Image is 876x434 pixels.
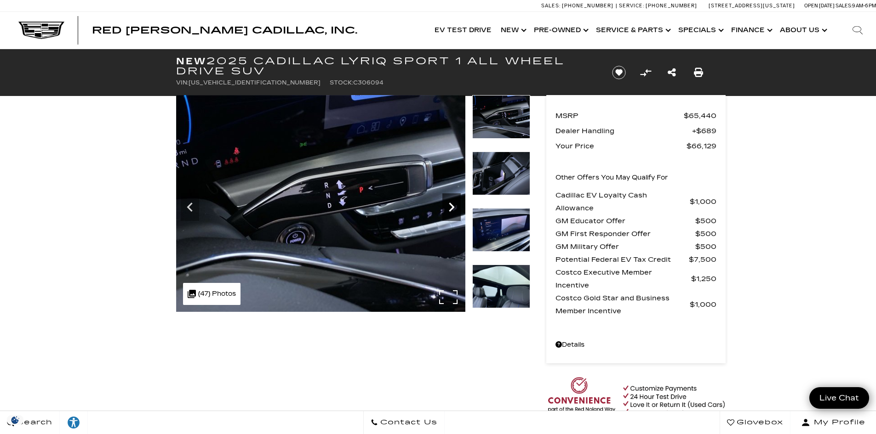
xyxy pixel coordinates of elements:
button: Compare Vehicle [639,66,653,79]
a: Finance [727,12,775,49]
span: Search [14,416,52,429]
a: [STREET_ADDRESS][US_STATE] [709,3,795,9]
a: Glovebox [720,411,790,434]
a: EV Test Drive [430,12,496,49]
img: New 2025 Opulent Blue Metallic Cadillac Sport 1 image 27 [472,265,530,308]
h1: 2025 Cadillac LYRIQ Sport 1 All Wheel Drive SUV [176,56,597,76]
a: GM Military Offer $500 [555,240,716,253]
div: Search [839,12,876,49]
span: Cadillac EV Loyalty Cash Allowance [555,189,690,214]
span: GM Military Offer [555,240,695,253]
span: Dealer Handling [555,124,692,137]
strong: New [176,56,206,67]
span: $689 [692,124,716,137]
section: Click to Open Cookie Consent Modal [5,415,26,425]
span: Open [DATE] [804,3,835,9]
a: About Us [775,12,830,49]
div: (47) Photos [183,283,240,305]
a: Pre-Owned [529,12,591,49]
a: Print this New 2025 Cadillac LYRIQ Sport 1 All Wheel Drive SUV [694,66,703,79]
a: Service: [PHONE_NUMBER] [616,3,699,8]
span: $1,000 [690,298,716,311]
span: $7,500 [689,253,716,266]
span: Contact Us [378,416,437,429]
span: $500 [695,227,716,240]
span: Sales: [541,3,561,9]
a: Service & Parts [591,12,674,49]
p: Other Offers You May Qualify For [555,171,668,184]
img: New 2025 Opulent Blue Metallic Cadillac Sport 1 image 25 [472,152,530,195]
a: Cadillac EV Loyalty Cash Allowance $1,000 [555,189,716,214]
span: Red [PERSON_NAME] Cadillac, Inc. [92,25,357,36]
a: Contact Us [363,411,445,434]
button: Open user profile menu [790,411,876,434]
span: VIN: [176,79,189,86]
span: Costco Gold Star and Business Member Incentive [555,292,690,317]
span: MSRP [555,109,684,122]
img: New 2025 Opulent Blue Metallic Cadillac Sport 1 image 24 [176,95,465,312]
span: [US_VEHICLE_IDENTIFICATION_NUMBER] [189,79,321,86]
div: Previous [181,193,199,221]
a: Sales: [PHONE_NUMBER] [541,3,616,8]
span: C306094 [353,79,384,86]
span: [PHONE_NUMBER] [646,3,697,9]
div: Explore your accessibility options [60,416,87,429]
a: Dealer Handling $689 [555,124,716,137]
a: Costco Executive Member Incentive $1,250 [555,266,716,292]
img: Cadillac Dark Logo with Cadillac White Text [18,22,64,39]
img: Opt-Out Icon [5,415,26,425]
span: $1,000 [690,195,716,208]
img: New 2025 Opulent Blue Metallic Cadillac Sport 1 image 26 [472,208,530,252]
span: GM First Responder Offer [555,227,695,240]
a: Explore your accessibility options [60,411,88,434]
span: [PHONE_NUMBER] [562,3,613,9]
a: Details [555,338,716,351]
button: Save vehicle [609,65,629,80]
span: $500 [695,214,716,227]
a: Share this New 2025 Cadillac LYRIQ Sport 1 All Wheel Drive SUV [668,66,676,79]
span: Costco Executive Member Incentive [555,266,691,292]
span: Potential Federal EV Tax Credit [555,253,689,266]
a: GM Educator Offer $500 [555,214,716,227]
span: Glovebox [734,416,783,429]
img: New 2025 Opulent Blue Metallic Cadillac Sport 1 image 24 [472,95,530,139]
span: Live Chat [815,393,864,403]
a: New [496,12,529,49]
a: Red [PERSON_NAME] Cadillac, Inc. [92,26,357,35]
a: GM First Responder Offer $500 [555,227,716,240]
span: Stock: [330,79,353,86]
span: 9 AM-6 PM [852,3,876,9]
a: Potential Federal EV Tax Credit $7,500 [555,253,716,266]
span: $1,250 [691,272,716,285]
span: GM Educator Offer [555,214,695,227]
span: $66,129 [687,140,716,152]
span: Your Price [555,140,687,152]
a: Live Chat [809,387,869,409]
a: Specials [674,12,727,49]
span: $65,440 [684,109,716,122]
span: My Profile [810,416,865,429]
span: Service: [619,3,644,9]
a: Your Price $66,129 [555,140,716,152]
span: $500 [695,240,716,253]
a: Costco Gold Star and Business Member Incentive $1,000 [555,292,716,317]
a: MSRP $65,440 [555,109,716,122]
div: Next [442,193,461,221]
span: Sales: [836,3,852,9]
